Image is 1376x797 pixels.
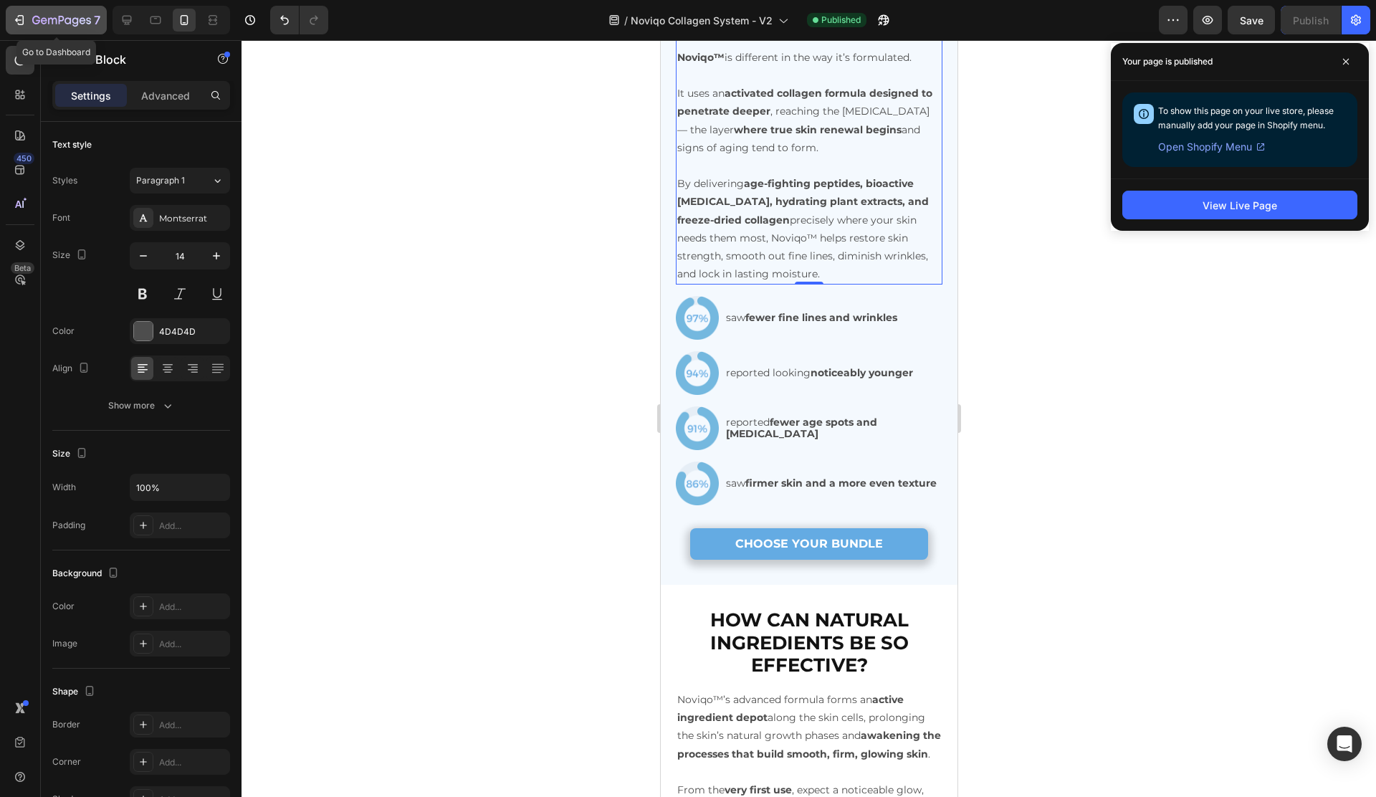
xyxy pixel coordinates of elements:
[94,11,100,29] p: 7
[52,211,70,224] div: Font
[52,718,80,731] div: Border
[1122,54,1213,69] p: Your page is published
[52,682,98,702] div: Shape
[52,325,75,338] div: Color
[11,262,34,274] div: Beta
[130,168,230,194] button: Paragraph 1
[1240,14,1263,27] span: Save
[52,519,85,532] div: Padding
[624,13,628,28] span: /
[14,153,34,164] div: 450
[1203,198,1277,213] div: View Live Page
[52,246,90,265] div: Size
[108,398,175,413] div: Show more
[631,13,773,28] span: Noviqo Collagen System - V2
[52,637,77,650] div: Image
[52,564,122,583] div: Background
[1281,6,1341,34] button: Publish
[141,88,190,103] p: Advanced
[130,474,229,500] input: Auto
[52,600,75,613] div: Color
[821,14,861,27] span: Published
[52,444,90,464] div: Size
[64,743,131,756] strong: very first use
[71,88,111,103] p: Settings
[1228,6,1275,34] button: Save
[159,520,226,533] div: Add...
[1158,138,1252,156] span: Open Shopify Menu
[52,359,92,378] div: Align
[159,719,226,732] div: Add...
[1122,191,1357,219] button: View Live Page
[52,481,76,494] div: Width
[52,174,77,187] div: Styles
[159,601,226,614] div: Add...
[270,6,328,34] div: Undo/Redo
[159,756,226,769] div: Add...
[159,638,226,651] div: Add...
[159,325,226,338] div: 4D4D4D
[52,138,92,151] div: Text style
[70,51,191,68] p: Text Block
[661,40,957,797] iframe: Design area
[1327,727,1362,761] div: Open Intercom Messenger
[1158,105,1334,130] span: To show this page on your live store, please manually add your page in Shopify menu.
[52,755,81,768] div: Corner
[52,393,230,419] button: Show more
[1293,13,1329,28] div: Publish
[159,212,226,225] div: Montserrat
[136,174,185,187] span: Paragraph 1
[6,6,107,34] button: 7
